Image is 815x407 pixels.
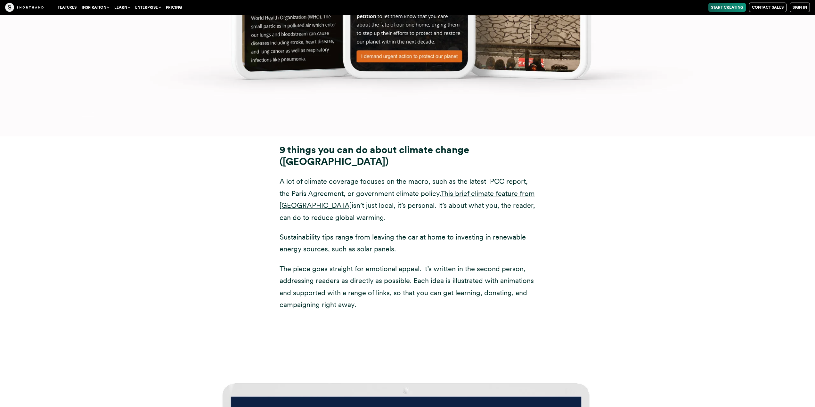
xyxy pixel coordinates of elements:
strong: 9 things you can do about climate change ([GEOGRAPHIC_DATA]) [280,144,469,167]
a: This brief climate feature from [GEOGRAPHIC_DATA] [280,189,535,209]
button: Inspiration [79,3,112,12]
img: The Craft [5,3,44,12]
a: Sign in [790,3,810,12]
button: Enterprise [133,3,163,12]
a: Contact Sales [749,3,786,12]
a: Start Creating [708,3,746,12]
a: Features [55,3,79,12]
p: Sustainability tips range from leaving the car at home to investing in renewable energy sources, ... [280,231,536,255]
p: A lot of climate coverage focuses on the macro, such as the latest IPCC report, the Paris Agreeme... [280,175,536,224]
p: The piece goes straight for emotional appeal. It’s written in the second person, addressing reade... [280,263,536,311]
button: Learn [112,3,133,12]
a: Pricing [163,3,184,12]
